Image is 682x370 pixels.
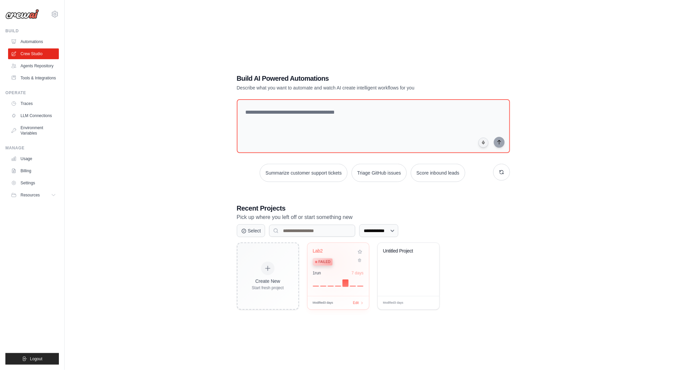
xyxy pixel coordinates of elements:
[8,98,59,109] a: Traces
[237,74,463,83] h1: Build AI Powered Automations
[237,84,463,91] p: Describe what you want to automate and watch AI create intelligent workflows for you
[8,122,59,139] a: Environment Variables
[260,164,347,182] button: Summarize customer support tickets
[237,213,510,222] p: Pick up where you left off or start something new
[8,190,59,200] button: Resources
[8,36,59,47] a: Automations
[252,285,284,291] div: Start fresh project
[8,61,59,71] a: Agents Repository
[319,259,331,265] span: Failed
[353,300,359,305] span: Edit
[313,279,364,287] div: Activity over last 7 days
[313,270,321,276] div: 1 run
[313,301,333,305] span: Modified 3 days
[237,224,265,237] button: Select
[8,178,59,188] a: Settings
[383,248,424,254] div: Untitled Project
[8,153,59,164] a: Usage
[478,138,489,148] button: Click to speak your automation idea
[30,356,42,362] span: Logout
[352,270,363,276] div: 7 days
[8,165,59,176] a: Billing
[5,9,39,19] img: Logo
[313,248,354,254] div: Lab2
[493,164,510,181] button: Get new suggestions
[352,164,407,182] button: Triage GitHub issues
[8,110,59,121] a: LLM Connections
[411,164,465,182] button: Score inbound leads
[5,145,59,151] div: Manage
[237,203,510,213] h3: Recent Projects
[5,353,59,365] button: Logout
[423,300,429,305] span: Edit
[8,48,59,59] a: Crew Studio
[5,90,59,96] div: Operate
[21,192,40,198] span: Resources
[356,257,364,264] button: Delete project
[8,73,59,83] a: Tools & Integrations
[252,278,284,285] div: Create New
[356,248,364,256] button: Add to favorites
[5,28,59,34] div: Build
[343,280,349,287] div: Day 5: 1 executions
[383,301,404,305] span: Modified 3 days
